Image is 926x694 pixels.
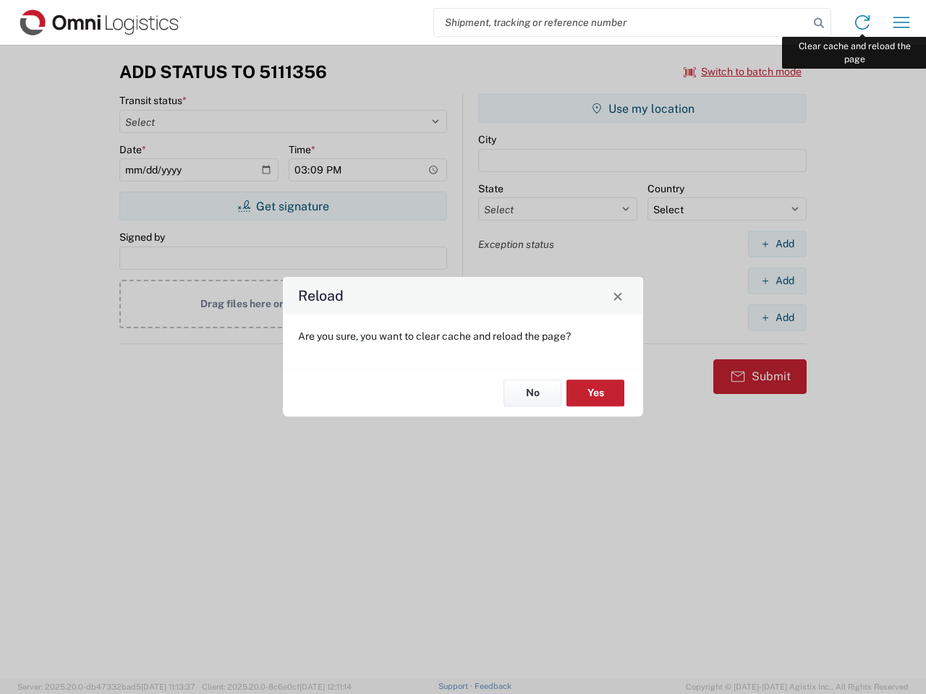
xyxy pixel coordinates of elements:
p: Are you sure, you want to clear cache and reload the page? [298,330,628,343]
input: Shipment, tracking or reference number [434,9,809,36]
button: Yes [566,380,624,406]
button: Close [608,286,628,306]
h4: Reload [298,286,344,307]
button: No [504,380,561,406]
